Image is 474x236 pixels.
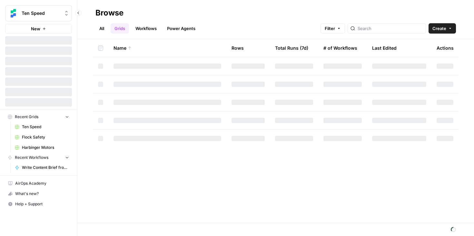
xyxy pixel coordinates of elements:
span: New [31,26,40,32]
a: Harbinger Motors [12,142,72,153]
span: AirOps Academy [15,180,69,186]
span: Write Content Brief from Keyword [DEV] [22,165,69,170]
a: Grids [111,23,129,34]
input: Search [358,25,423,32]
div: Rows [232,39,244,57]
a: Write Content Brief from Keyword [DEV] [12,162,72,173]
button: What's new? [5,189,72,199]
a: Ten Speed [12,122,72,132]
a: Power Agents [163,23,199,34]
div: Actions [437,39,454,57]
button: Recent Workflows [5,153,72,162]
span: Create [432,25,446,32]
span: Recent Workflows [15,155,48,160]
span: Help + Support [15,201,69,207]
div: # of Workflows [323,39,357,57]
button: Workspace: Ten Speed [5,5,72,21]
div: Browse [95,8,123,18]
div: Total Runs (7d) [275,39,308,57]
span: Filter [325,25,335,32]
div: Name [114,39,221,57]
span: Ten Speed [22,124,69,130]
span: Harbinger Motors [22,145,69,150]
button: Filter [321,23,345,34]
button: Create [429,23,456,34]
div: Last Edited [372,39,397,57]
a: AirOps Academy [5,178,72,189]
button: New [5,24,72,34]
button: Recent Grids [5,112,72,122]
a: Workflows [132,23,161,34]
div: What's new? [5,189,72,199]
img: Ten Speed Logo [7,7,19,19]
a: Flock Safety [12,132,72,142]
span: Recent Grids [15,114,38,120]
button: Help + Support [5,199,72,209]
span: Flock Safety [22,134,69,140]
a: All [95,23,108,34]
span: Ten Speed [22,10,61,16]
